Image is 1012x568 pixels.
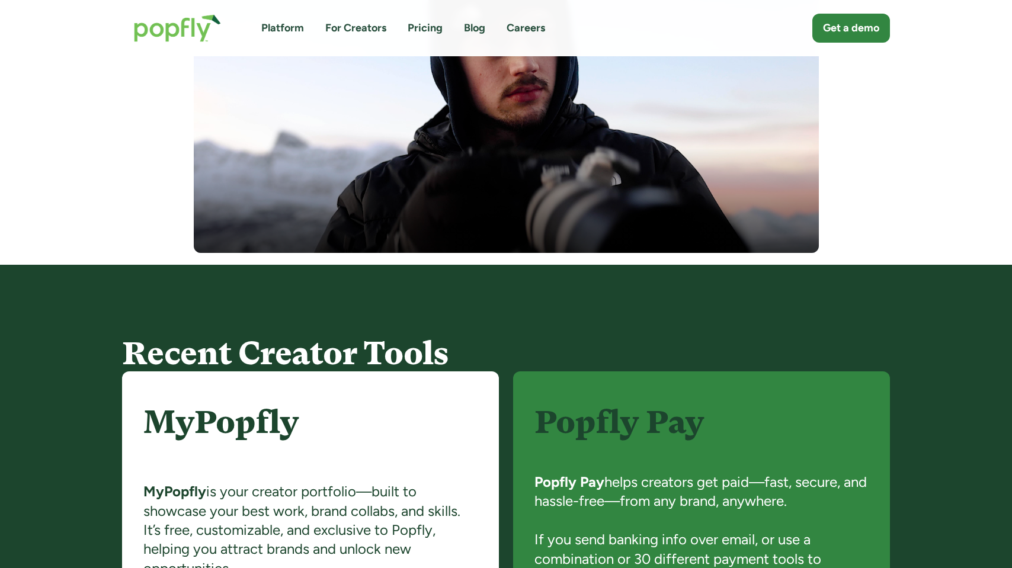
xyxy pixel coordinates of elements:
a: Get a demo [812,14,890,43]
a: Blog [464,21,485,36]
a: home [122,2,233,54]
h4: Popfly Pay [534,405,869,462]
a: Pricing [408,21,443,36]
a: For Creators [325,21,386,36]
strong: MyPopfly [143,483,206,500]
strong: Popfly Pay [534,473,604,490]
h4: MyPopfly [143,405,478,472]
div: Get a demo [823,21,879,36]
a: Platform [261,21,304,36]
a: Careers [507,21,545,36]
h3: Recent Creator Tools [122,336,890,371]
